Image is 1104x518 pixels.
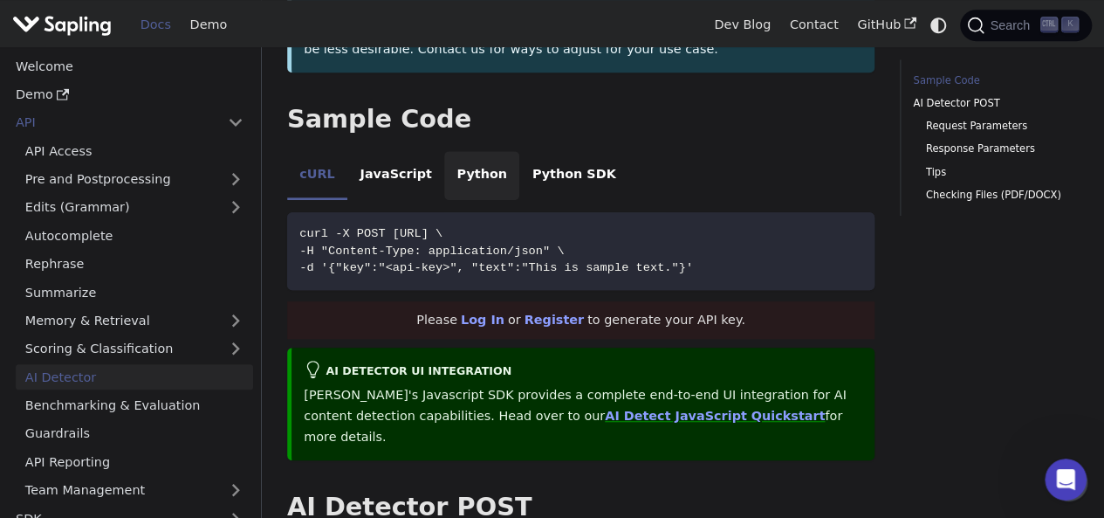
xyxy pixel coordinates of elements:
[926,141,1066,157] a: Response Parameters
[299,245,564,258] span: -H "Content-Type: application/json" \
[347,151,444,200] li: JavaScript
[16,138,253,163] a: API Access
[304,361,862,382] div: AI Detector UI integration
[960,10,1091,41] button: Search (Ctrl+K)
[984,18,1040,32] span: Search
[16,280,253,305] a: Summarize
[16,195,253,220] a: Edits (Grammar)
[16,308,253,334] a: Memory & Retrieval
[913,95,1073,112] a: AI Detector POST
[16,364,253,390] a: AI Detector
[926,12,951,38] button: Switch between dark and light mode (currently system mode)
[16,167,253,192] a: Pre and Postprocessing
[16,336,253,362] a: Scoring & Classification
[181,11,237,38] a: Demo
[525,313,584,327] a: Register
[1045,459,1087,501] iframe: Intercom live chat
[926,187,1066,204] a: Checking Files (PDF/DOCX)
[287,104,874,135] h2: Sample Code
[926,164,1066,181] a: Tips
[16,449,253,474] a: API Reporting
[16,421,253,446] a: Guardrails
[299,261,693,274] span: -d '{"key":"<api-key>", "text":"This is sample text."}'
[16,223,253,248] a: Autocomplete
[6,110,218,135] a: API
[461,313,504,327] a: Log In
[287,301,874,340] div: Please or to generate your API key.
[926,118,1066,135] a: Request Parameters
[12,12,112,38] img: Sapling.ai
[780,11,848,38] a: Contact
[16,478,253,503] a: Team Management
[304,385,862,447] p: [PERSON_NAME]'s Javascript SDK provides a complete end-to-end UI integration for AI content detec...
[847,11,925,38] a: GitHub
[16,393,253,418] a: Benchmarking & Evaluation
[6,82,253,107] a: Demo
[6,53,253,79] a: Welcome
[1061,17,1079,32] kbd: K
[12,12,118,38] a: Sapling.ai
[299,227,442,240] span: curl -X POST [URL] \
[218,110,253,135] button: Collapse sidebar category 'API'
[605,409,825,423] a: AI Detect JavaScript Quickstart
[913,73,1073,89] a: Sample Code
[16,252,253,277] a: Rephrase
[704,11,779,38] a: Dev Blog
[444,151,519,200] li: Python
[131,11,181,38] a: Docs
[287,151,347,200] li: cURL
[519,151,628,200] li: Python SDK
